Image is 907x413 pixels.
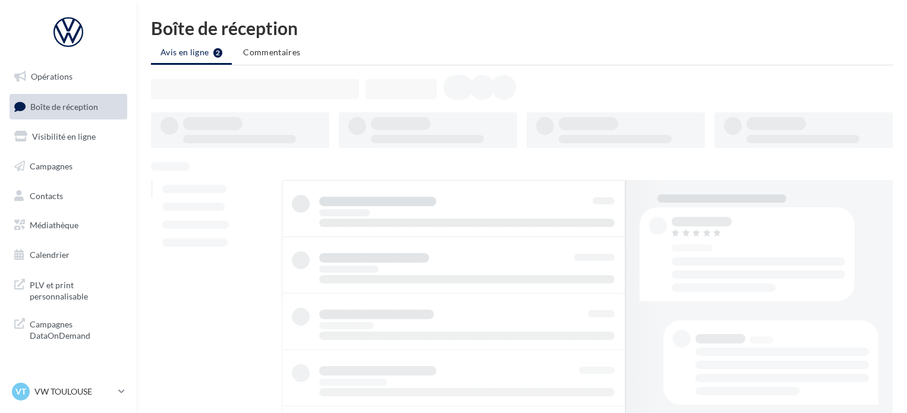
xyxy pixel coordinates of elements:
span: Boîte de réception [30,101,98,111]
span: Médiathèque [30,220,78,230]
p: VW TOULOUSE [34,386,114,398]
span: Contacts [30,190,63,200]
span: Calendrier [30,250,70,260]
span: Campagnes DataOnDemand [30,316,122,342]
a: Campagnes DataOnDemand [7,311,130,346]
a: Visibilité en ligne [7,124,130,149]
span: VT [15,386,26,398]
a: VT VW TOULOUSE [10,380,127,403]
a: PLV et print personnalisable [7,272,130,307]
span: Opérations [31,71,73,81]
a: Calendrier [7,242,130,267]
a: Boîte de réception [7,94,130,119]
span: Visibilité en ligne [32,131,96,141]
span: PLV et print personnalisable [30,277,122,302]
div: Boîte de réception [151,19,893,37]
span: Campagnes [30,161,73,171]
a: Campagnes [7,154,130,179]
a: Médiathèque [7,213,130,238]
a: Opérations [7,64,130,89]
a: Contacts [7,184,130,209]
span: Commentaires [243,47,300,57]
